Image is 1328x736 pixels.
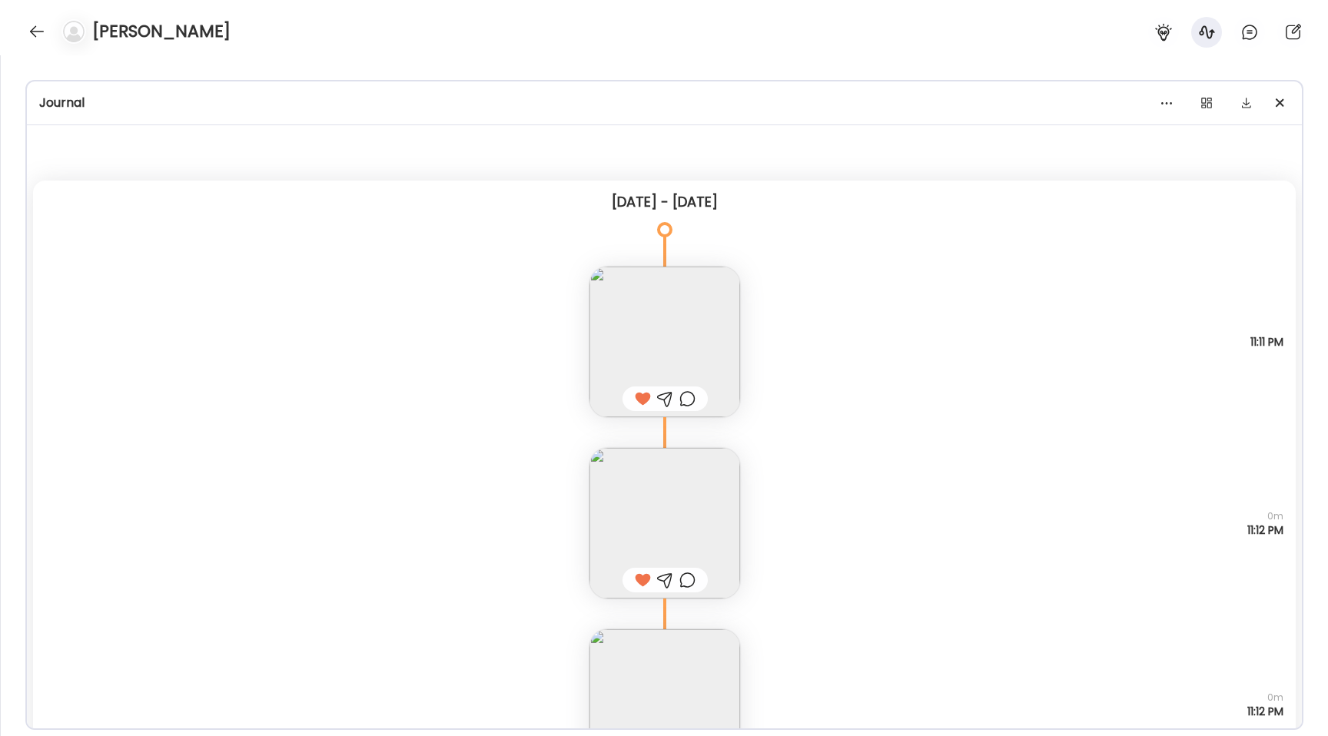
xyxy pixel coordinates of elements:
[1250,335,1283,349] span: 11:11 PM
[39,94,1290,112] div: Journal
[1247,691,1283,705] span: 0m
[1247,705,1283,718] span: 11:12 PM
[45,193,1283,211] div: [DATE] - [DATE]
[63,21,85,42] img: bg-avatar-default.svg
[92,19,231,44] h4: [PERSON_NAME]
[1247,509,1283,523] span: 0m
[589,267,740,417] img: images%2FQYtwRLVsJxOMhDYK15vLBXlQbs33%2FiKhoKl1ykbosUopeJCkd%2F5IRvxK02NY2Bl2PXXZPS_240
[1247,523,1283,537] span: 11:12 PM
[589,448,740,598] img: images%2FQYtwRLVsJxOMhDYK15vLBXlQbs33%2FlHYJkjBEuIW91A9cOvAf%2FTsaf6hnMmyHmnHN2YDhs_240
